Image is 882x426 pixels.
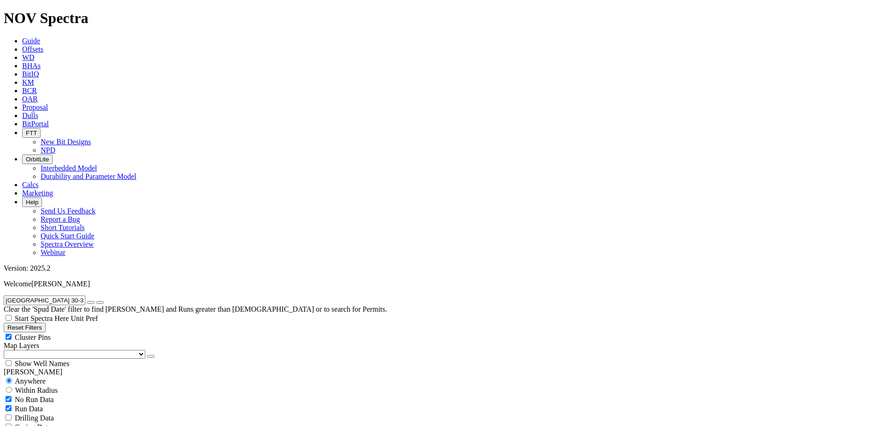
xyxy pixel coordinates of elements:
button: OrbitLite [22,154,53,164]
a: BCR [22,87,37,95]
a: KM [22,78,34,86]
span: Help [26,199,38,206]
a: Report a Bug [41,215,80,223]
div: [PERSON_NAME] [4,368,878,376]
a: Short Tutorials [41,224,85,231]
span: Clear the 'Spud Date' filter to find [PERSON_NAME] and Runs greater than [DEMOGRAPHIC_DATA] or to... [4,305,387,313]
a: Dulls [22,112,38,119]
span: OrbitLite [26,156,49,163]
a: Send Us Feedback [41,207,95,215]
a: Spectra Overview [41,240,94,248]
span: Anywhere [15,377,46,385]
a: NPD [41,146,55,154]
span: Run Data [15,405,43,413]
a: Durability and Parameter Model [41,172,137,180]
input: Search [4,296,85,305]
a: New Bit Designs [41,138,91,146]
input: Start Spectra Here [6,315,12,321]
div: Version: 2025.2 [4,264,878,272]
span: FTT [26,130,37,136]
a: BitIQ [22,70,39,78]
a: Webinar [41,248,66,256]
span: Map Layers [4,342,39,349]
span: Cluster Pins [15,333,51,341]
span: No Run Data [15,396,54,403]
a: BitPortal [22,120,49,128]
p: Welcome [4,280,878,288]
button: Reset Filters [4,323,46,332]
a: OAR [22,95,38,103]
a: Interbedded Model [41,164,97,172]
a: WD [22,53,35,61]
span: Within Radius [15,386,58,394]
button: Help [22,197,42,207]
span: Show Well Names [15,360,69,367]
span: Start Spectra Here [15,314,69,322]
span: [PERSON_NAME] [31,280,90,288]
h1: NOV Spectra [4,10,878,27]
a: Calcs [22,181,39,189]
span: Unit Pref [71,314,98,322]
a: Marketing [22,189,53,197]
span: Drilling Data [15,414,54,422]
a: Guide [22,37,40,45]
a: Offsets [22,45,43,53]
button: FTT [22,128,41,138]
a: BHAs [22,62,41,70]
a: Proposal [22,103,48,111]
a: Quick Start Guide [41,232,94,240]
